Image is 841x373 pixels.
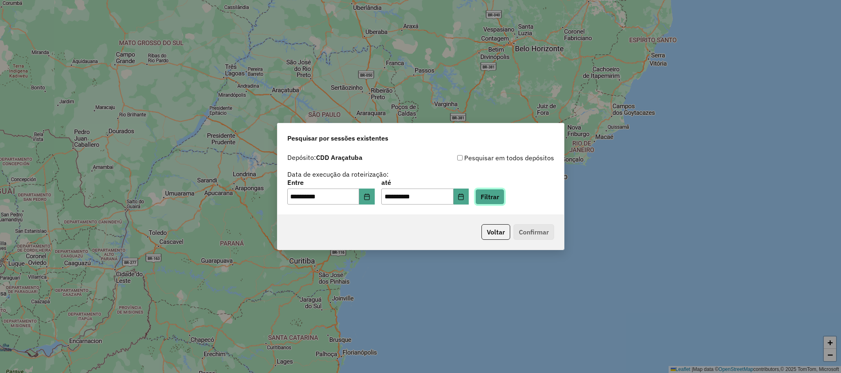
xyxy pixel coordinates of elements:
label: Data de execução da roteirização: [287,169,389,179]
button: Voltar [481,224,510,240]
span: Pesquisar por sessões existentes [287,133,388,143]
button: Filtrar [475,189,504,205]
label: até [381,177,469,187]
button: Choose Date [359,189,375,205]
div: Pesquisar em todos depósitos [421,153,554,163]
button: Choose Date [454,189,469,205]
strong: CDD Araçatuba [316,153,362,161]
label: Entre [287,177,375,187]
label: Depósito: [287,152,362,162]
